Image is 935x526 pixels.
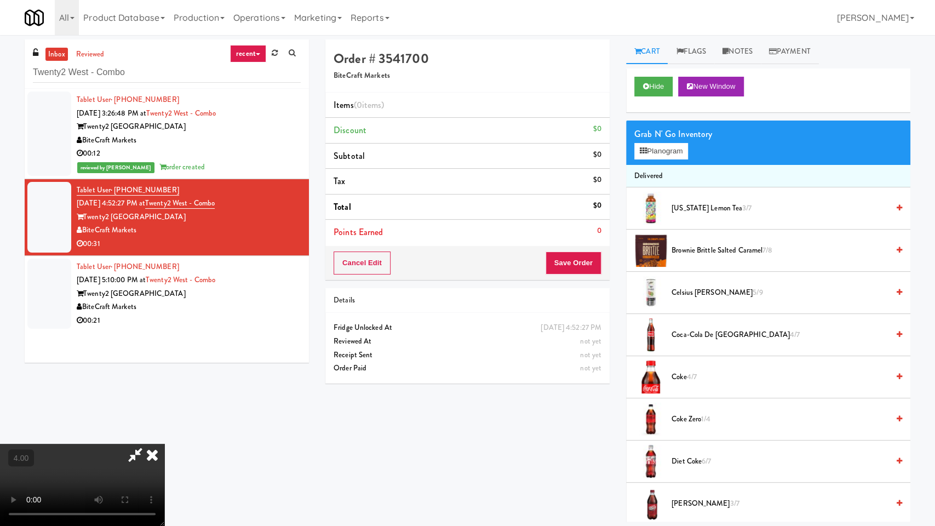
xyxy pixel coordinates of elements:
span: not yet [580,350,601,360]
div: BiteCraft Markets [77,134,301,147]
div: Receipt Sent [334,348,601,362]
a: Twenty2 West - Combo [146,275,215,285]
span: Discount [334,124,366,136]
div: Brownie Brittle Salted Caramel7/8 [667,244,902,258]
li: Tablet User· [PHONE_NUMBER][DATE] 4:52:27 PM atTwenty2 West - ComboTwenty2 [GEOGRAPHIC_DATA]BiteC... [25,179,309,256]
div: Coke Zero1/4 [667,413,902,426]
div: $0 [593,148,601,162]
span: Celsius [PERSON_NAME] [672,286,888,300]
a: Twenty2 West - Combo [145,198,215,209]
div: [DATE] 4:52:27 PM [541,321,601,335]
span: [PERSON_NAME] [672,497,888,511]
ng-pluralize: items [362,99,382,111]
span: 3/7 [730,498,739,508]
span: [DATE] 4:52:27 PM at [77,198,145,208]
span: Points Earned [334,226,383,238]
div: BiteCraft Markets [77,300,301,314]
a: reviewed [73,48,107,61]
span: [DATE] 5:10:00 PM at [77,275,146,285]
a: Payment [761,39,819,64]
span: 1/4 [701,414,710,424]
button: Planogram [634,143,688,159]
div: Twenty2 [GEOGRAPHIC_DATA] [77,210,301,224]
a: Tablet User· [PHONE_NUMBER] [77,94,179,105]
div: $0 [593,173,601,187]
div: $0 [593,199,601,213]
div: Coke4/7 [667,370,902,384]
h5: BiteCraft Markets [334,72,601,80]
span: Coca-Cola de [GEOGRAPHIC_DATA] [672,328,888,342]
div: Twenty2 [GEOGRAPHIC_DATA] [77,120,301,134]
div: 0 [597,224,601,238]
span: Total [334,201,351,213]
span: not yet [580,336,601,346]
div: 00:12 [77,147,301,161]
div: 00:31 [77,237,301,251]
div: Celsius [PERSON_NAME]5/9 [667,286,902,300]
span: (0 ) [353,99,384,111]
span: 6/7 [702,456,711,466]
span: Items [334,99,384,111]
span: Subtotal [334,150,365,162]
div: Details [334,294,601,307]
button: New Window [678,77,744,96]
span: Diet Coke [672,455,888,468]
div: Diet Coke6/7 [667,455,902,468]
span: 4/7 [686,371,696,382]
span: · [PHONE_NUMBER] [111,94,179,105]
span: Brownie Brittle Salted Caramel [672,244,888,258]
span: Tax [334,175,345,187]
a: Flags [668,39,714,64]
a: Cart [626,39,668,64]
span: Coke [672,370,888,384]
img: Micromart [25,8,44,27]
a: recent [230,45,266,62]
li: Tablet User· [PHONE_NUMBER][DATE] 5:10:00 PM atTwenty2 West - ComboTwenty2 [GEOGRAPHIC_DATA]BiteC... [25,256,309,332]
button: Hide [634,77,673,96]
span: 4/7 [790,329,800,340]
span: · [PHONE_NUMBER] [111,261,179,272]
div: Twenty2 [GEOGRAPHIC_DATA] [77,287,301,301]
span: 5/9 [753,287,762,298]
li: Tablet User· [PHONE_NUMBER][DATE] 3:26:48 PM atTwenty2 West - ComboTwenty2 [GEOGRAPHIC_DATA]BiteC... [25,89,309,179]
a: Twenty2 West - Combo [146,108,216,118]
a: Tablet User· [PHONE_NUMBER] [77,261,179,272]
h4: Order # 3541700 [334,52,601,66]
span: order created [159,162,205,172]
a: inbox [45,48,68,61]
span: [US_STATE] Lemon Tea [672,202,888,215]
li: Delivered [626,165,910,188]
span: Coke Zero [672,413,888,426]
div: 00:21 [77,314,301,328]
span: not yet [580,363,601,373]
a: Notes [714,39,761,64]
div: Coca-Cola de [GEOGRAPHIC_DATA]4/7 [667,328,902,342]
input: Search vision orders [33,62,301,83]
div: [US_STATE] Lemon Tea3/7 [667,202,902,215]
div: Fridge Unlocked At [334,321,601,335]
button: Save Order [546,251,601,275]
div: Order Paid [334,362,601,375]
div: Reviewed At [334,335,601,348]
span: reviewed by [PERSON_NAME] [77,162,154,173]
span: 3/7 [742,203,752,213]
a: Tablet User· [PHONE_NUMBER] [77,185,179,196]
button: Cancel Edit [334,251,391,275]
div: [PERSON_NAME]3/7 [667,497,902,511]
span: [DATE] 3:26:48 PM at [77,108,146,118]
div: Grab N' Go Inventory [634,126,902,142]
div: $0 [593,122,601,136]
div: BiteCraft Markets [77,224,301,237]
span: 7/8 [762,245,772,255]
span: · [PHONE_NUMBER] [111,185,179,195]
